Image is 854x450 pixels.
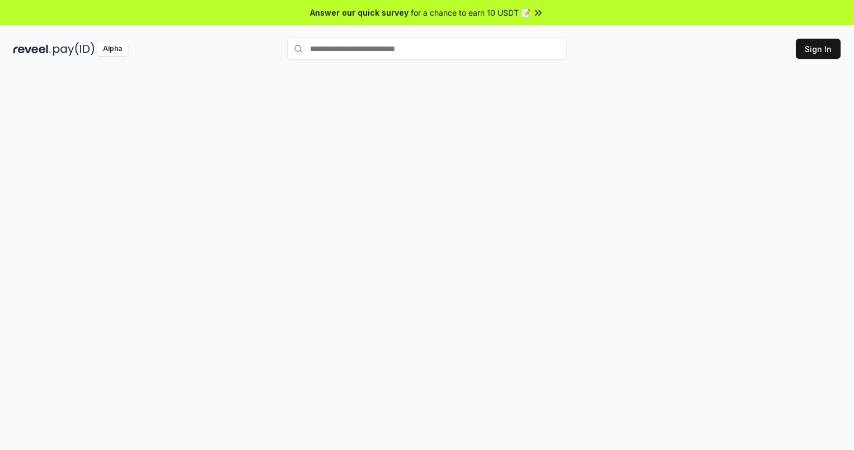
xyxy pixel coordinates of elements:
div: Alpha [97,42,128,56]
span: Answer our quick survey [310,7,409,18]
img: pay_id [53,42,95,56]
img: reveel_dark [13,42,51,56]
button: Sign In [796,39,841,59]
span: for a chance to earn 10 USDT 📝 [411,7,531,18]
